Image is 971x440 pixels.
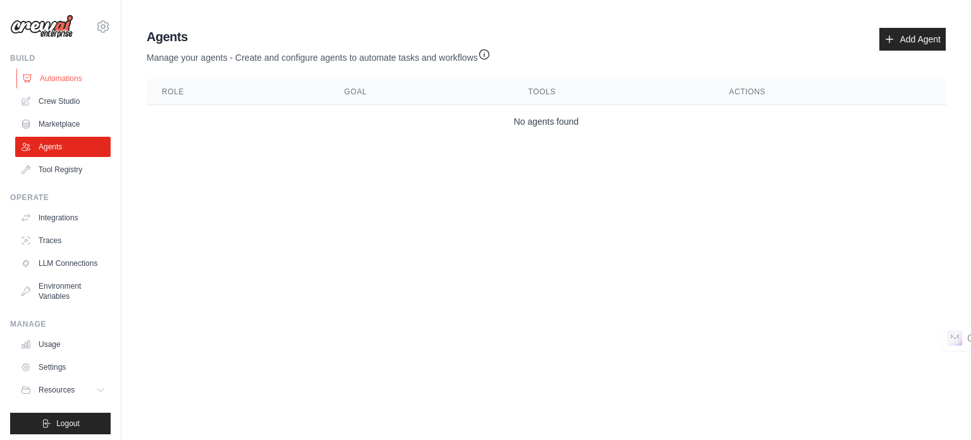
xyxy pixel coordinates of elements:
span: Resources [39,385,75,395]
a: Automations [16,68,112,89]
a: Crew Studio [15,91,111,111]
a: Settings [15,357,111,377]
a: Usage [15,334,111,355]
h2: Agents [147,28,491,46]
a: Marketplace [15,114,111,134]
a: Add Agent [879,28,946,51]
img: Logo [10,15,73,39]
th: Goal [329,79,513,105]
a: Agents [15,137,111,157]
a: LLM Connections [15,253,111,273]
span: Logout [56,418,80,429]
button: Logout [10,413,111,434]
button: Resources [15,380,111,400]
td: No agents found [147,105,946,139]
a: Traces [15,230,111,251]
th: Role [147,79,329,105]
div: Operate [10,192,111,203]
div: Build [10,53,111,63]
p: Manage your agents - Create and configure agents to automate tasks and workflows [147,46,491,64]
th: Tools [513,79,714,105]
th: Actions [714,79,946,105]
a: Integrations [15,208,111,228]
a: Environment Variables [15,276,111,306]
div: Manage [10,319,111,329]
a: Tool Registry [15,160,111,180]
